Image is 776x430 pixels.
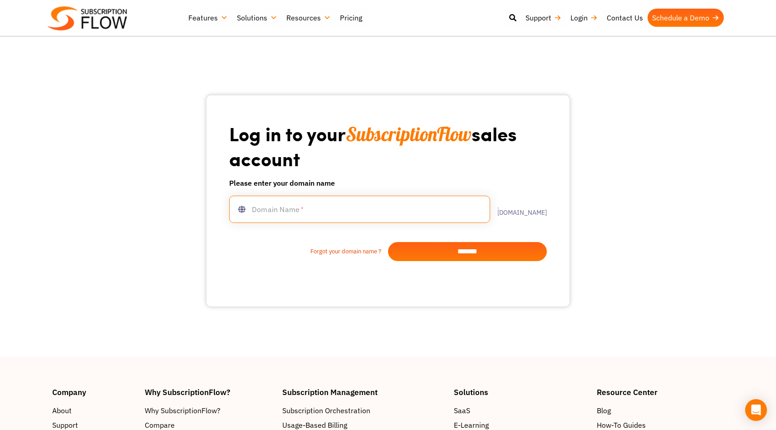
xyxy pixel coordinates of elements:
span: SubscriptionFlow [346,122,471,146]
h4: Solutions [454,388,588,396]
a: Features [184,9,232,27]
a: Subscription Orchestration [282,405,445,416]
span: Why SubscriptionFlow? [145,405,221,416]
span: Blog [597,405,611,416]
a: Contact Us [602,9,648,27]
a: Solutions [232,9,282,27]
a: Schedule a Demo [648,9,724,27]
a: Login [566,9,602,27]
span: SaaS [454,405,470,416]
h4: Subscription Management [282,388,445,396]
label: .[DOMAIN_NAME] [490,203,547,216]
a: Resources [282,9,335,27]
a: Why SubscriptionFlow? [145,405,274,416]
a: Forgot your domain name ? [229,247,388,256]
a: SaaS [454,405,588,416]
a: Pricing [335,9,367,27]
h4: Company [52,388,136,396]
h4: Resource Center [597,388,724,396]
a: Support [521,9,566,27]
a: Blog [597,405,724,416]
div: Open Intercom Messenger [745,399,767,421]
h1: Log in to your sales account [229,122,547,170]
h4: Why SubscriptionFlow? [145,388,274,396]
img: Subscriptionflow [48,6,127,30]
span: Subscription Orchestration [282,405,370,416]
span: About [52,405,72,416]
a: About [52,405,136,416]
h6: Please enter your domain name [229,178,547,188]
